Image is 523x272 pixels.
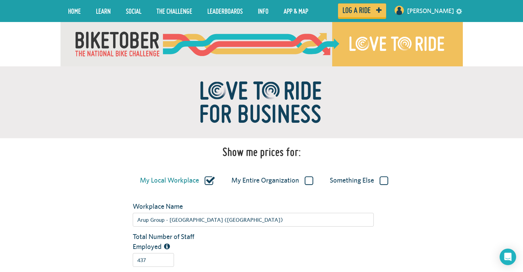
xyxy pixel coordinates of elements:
[164,243,170,250] i: The total number of people employed by this organization/workplace, including part time staff.
[456,8,462,14] a: settings drop down toggle
[500,249,516,265] div: Open Intercom Messenger
[342,7,371,13] span: Log a ride
[151,2,197,20] a: The Challenge
[338,3,386,17] a: Log a ride
[407,3,454,19] a: [PERSON_NAME]
[279,2,313,20] a: App & Map
[140,176,215,185] label: My Local Workplace
[63,2,86,20] a: Home
[253,2,274,20] a: Info
[128,202,211,211] label: Workplace Name
[330,176,388,185] label: Something Else
[128,232,211,251] label: Total Number of Staff Employed
[231,176,313,185] label: My Entire Organization
[91,2,116,20] a: LEARN
[61,22,463,66] img: Biketober Australia 2025
[121,2,146,20] a: Social
[202,2,248,20] a: Leaderboards
[394,5,405,16] img: User profile image
[176,66,348,138] img: ltr_for_biz-e6001c5fe4d5a622ce57f6846a52a92b55b8f49da94d543b329e0189dcabf444.png
[222,145,301,159] h1: Show me prices for:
